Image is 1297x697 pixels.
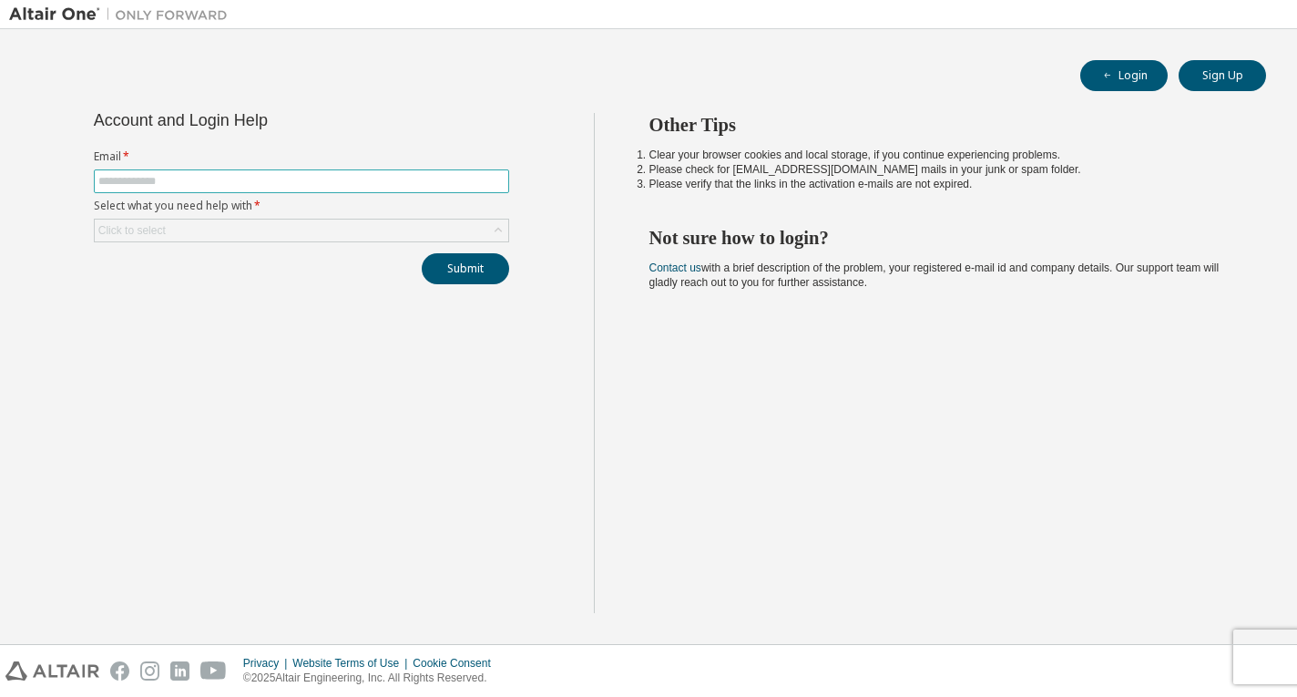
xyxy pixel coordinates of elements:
[5,661,99,681] img: altair_logo.svg
[292,656,413,671] div: Website Terms of Use
[110,661,129,681] img: facebook.svg
[98,223,166,238] div: Click to select
[649,261,701,274] a: Contact us
[649,226,1234,250] h2: Not sure how to login?
[1080,60,1168,91] button: Login
[140,661,159,681] img: instagram.svg
[649,177,1234,191] li: Please verify that the links in the activation e-mails are not expired.
[9,5,237,24] img: Altair One
[243,656,292,671] div: Privacy
[94,113,426,128] div: Account and Login Help
[1179,60,1266,91] button: Sign Up
[422,253,509,284] button: Submit
[95,220,508,241] div: Click to select
[243,671,502,686] p: © 2025 Altair Engineering, Inc. All Rights Reserved.
[649,261,1220,289] span: with a brief description of the problem, your registered e-mail id and company details. Our suppo...
[649,113,1234,137] h2: Other Tips
[170,661,189,681] img: linkedin.svg
[649,162,1234,177] li: Please check for [EMAIL_ADDRESS][DOMAIN_NAME] mails in your junk or spam folder.
[200,661,227,681] img: youtube.svg
[413,656,501,671] div: Cookie Consent
[94,199,509,213] label: Select what you need help with
[94,149,509,164] label: Email
[649,148,1234,162] li: Clear your browser cookies and local storage, if you continue experiencing problems.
